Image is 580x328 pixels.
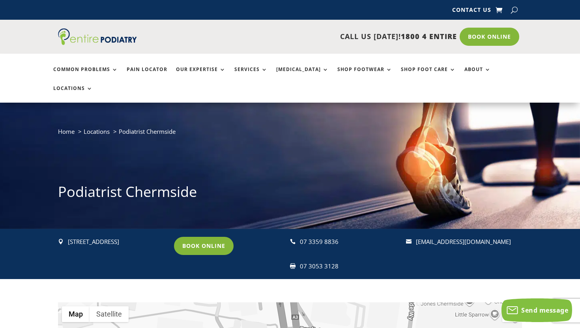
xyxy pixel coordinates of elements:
span: 1800 4 ENTIRE [401,32,457,41]
a: [MEDICAL_DATA] [276,67,329,84]
a: Shop Footwear [337,67,392,84]
span:  [58,239,64,244]
span:  [290,263,296,269]
button: Show satellite imagery [90,306,129,322]
a: Pain Locator [127,67,167,84]
span:  [290,239,296,244]
a: Locations [84,127,110,135]
a: Shop Foot Care [401,67,456,84]
span: Send message [521,306,568,315]
a: Book Online [460,28,519,46]
a: Home [58,127,75,135]
span: Podiatrist Chermside [119,127,176,135]
a: Our Expertise [176,67,226,84]
a: Contact Us [452,7,491,16]
div: 07 3053 3128 [300,261,399,272]
p: CALL US [DATE]! [165,32,457,42]
a: About [464,67,491,84]
button: Show street map [62,306,90,322]
a: Services [234,67,268,84]
a: Book Online [174,237,234,255]
span:  [406,239,412,244]
img: logo (1) [58,28,137,45]
p: 07 3359 8836 [300,237,399,247]
nav: breadcrumb [58,126,522,142]
a: [EMAIL_ADDRESS][DOMAIN_NAME] [416,238,511,246]
a: Entire Podiatry [58,39,137,47]
h1: Podiatrist Chermside [58,182,522,206]
div: [STREET_ADDRESS] [68,237,167,247]
a: Common Problems [53,67,118,84]
a: Locations [53,86,93,103]
button: Send message [501,298,572,322]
